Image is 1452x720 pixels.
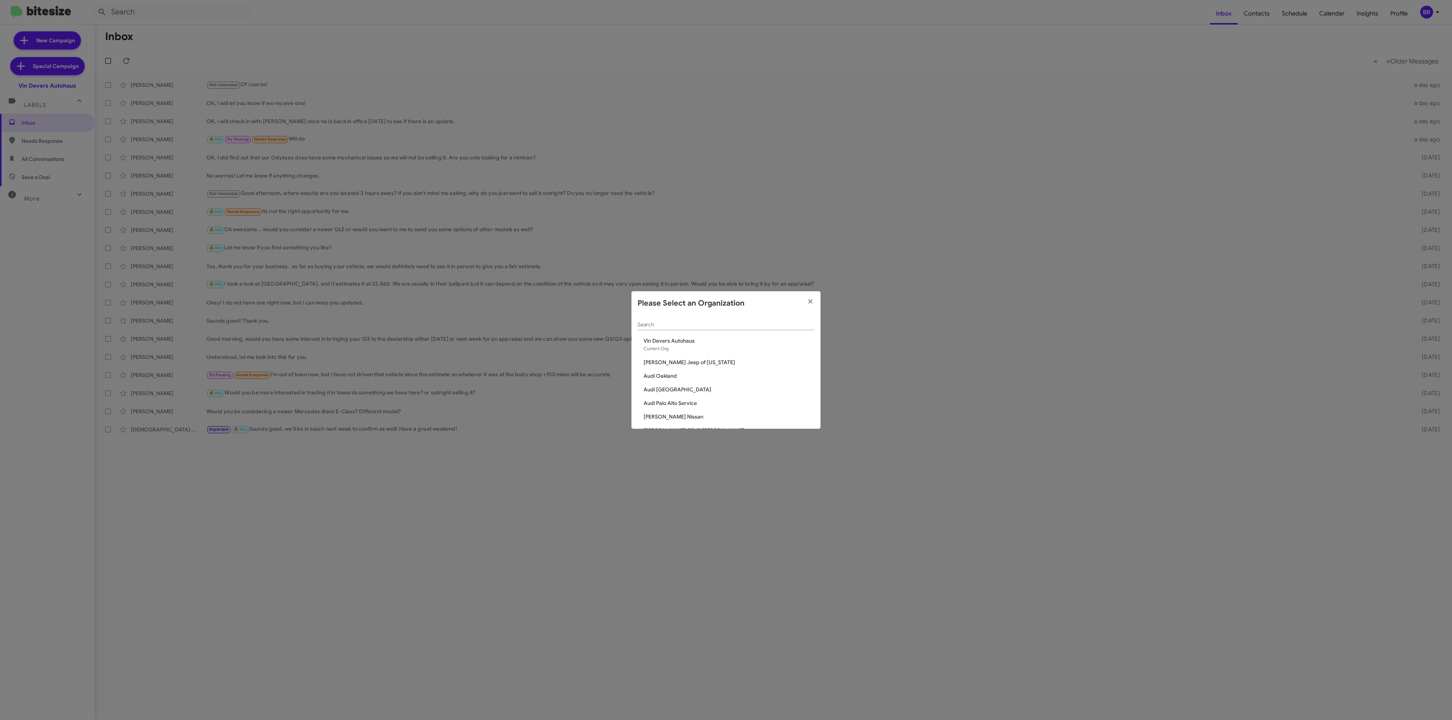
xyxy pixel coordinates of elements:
[644,413,814,420] span: [PERSON_NAME] Nissan
[644,358,814,366] span: [PERSON_NAME] Jeep of [US_STATE]
[644,372,814,380] span: Audi Oakland
[644,337,814,345] span: Vin Devers Autohaus
[638,297,745,309] h2: Please Select an Organization
[644,346,669,351] span: Current Org
[644,386,814,393] span: Audi [GEOGRAPHIC_DATA]
[644,399,814,407] span: Audi Palo Alto Service
[644,426,814,434] span: [PERSON_NAME] CDJR [PERSON_NAME]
